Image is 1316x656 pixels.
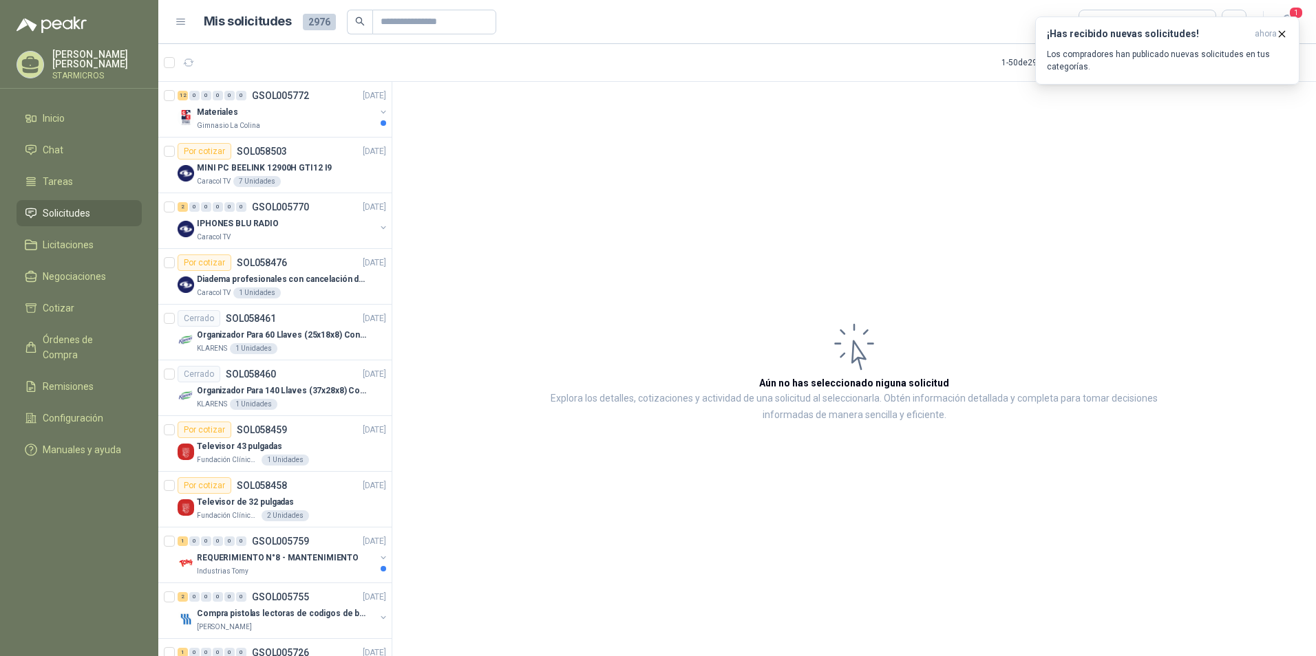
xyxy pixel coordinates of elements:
div: 0 [224,592,235,602]
a: 1 0 0 0 0 0 GSOL005759[DATE] Company LogoREQUERIMIENTO N°8 - MANTENIMIENTOIndustrias Tomy [178,533,389,577]
p: GSOL005772 [252,91,309,100]
div: 2 Unidades [262,510,309,521]
p: GSOL005755 [252,592,309,602]
div: 2 [178,592,188,602]
a: Por cotizarSOL058503[DATE] Company LogoMINI PC BEELINK 12900H GTI12 I9Caracol TV7 Unidades [158,138,392,193]
div: 1 Unidades [233,287,281,298]
button: ¡Has recibido nuevas solicitudes!ahora Los compradores han publicado nuevas solicitudes en tus ca... [1035,17,1299,85]
div: 0 [213,536,223,546]
span: Inicio [43,111,65,126]
div: 0 [201,202,211,212]
p: Compra pistolas lectoras de codigos de barras [197,607,368,620]
a: Por cotizarSOL058476[DATE] Company LogoDiadema profesionales con cancelación de ruido en micrófon... [158,249,392,305]
img: Company Logo [178,444,194,460]
span: Remisiones [43,379,94,394]
img: Company Logo [178,611,194,627]
p: Fundación Clínica Shaio [197,455,259,466]
a: CerradoSOL058460[DATE] Company LogoOrganizador Para 140 Llaves (37x28x8) Con CerraduraKLARENS1 Un... [158,360,392,416]
a: Negociaciones [17,263,142,289]
p: Fundación Clínica Shaio [197,510,259,521]
a: Licitaciones [17,232,142,258]
a: Configuración [17,405,142,431]
p: Televisor de 32 pulgadas [197,496,294,509]
div: 1 Unidades [262,455,309,466]
div: 0 [236,592,246,602]
p: SOL058476 [237,258,287,267]
p: SOL058461 [226,314,276,323]
p: GSOL005759 [252,536,309,546]
div: Por cotizar [178,143,231,160]
div: 0 [236,536,246,546]
p: Televisor 43 pulgadas [197,440,282,453]
img: Company Logo [178,388,194,404]
div: 0 [201,592,211,602]
div: Cerrado [178,366,220,382]
span: Solicitudes [43,206,90,221]
a: Órdenes de Compra [17,327,142,368]
p: [PERSON_NAME] [PERSON_NAME] [52,50,142,69]
span: Negociaciones [43,269,106,284]
div: 1 Unidades [230,399,277,410]
a: Por cotizarSOL058459[DATE] Company LogoTelevisor 43 pulgadasFundación Clínica Shaio1 Unidades [158,416,392,472]
p: [DATE] [363,424,386,437]
p: [DATE] [363,256,386,270]
img: Company Logo [178,165,194,182]
p: [DATE] [363,479,386,492]
p: Organizador Para 60 Llaves (25x18x8) Con Cerradura [197,329,368,342]
a: Tareas [17,168,142,195]
div: 0 [189,202,200,212]
p: Diadema profesionales con cancelación de ruido en micrófono [197,273,368,286]
p: REQUERIMIENTO N°8 - MANTENIMIENTO [197,551,359,565]
div: 12 [178,91,188,100]
div: 0 [213,202,223,212]
h1: Mis solicitudes [204,12,292,32]
img: Company Logo [178,221,194,237]
p: GSOL005770 [252,202,309,212]
p: [DATE] [363,145,386,158]
h3: Aún no has seleccionado niguna solicitud [759,375,949,391]
div: 0 [201,536,211,546]
a: 2 0 0 0 0 0 GSOL005770[DATE] Company LogoIPHONES BLU RADIOCaracol TV [178,199,389,243]
p: Los compradores han publicado nuevas solicitudes en tus categorías. [1047,48,1288,73]
a: Inicio [17,105,142,131]
div: 2 [178,202,188,212]
div: 0 [224,536,235,546]
p: [DATE] [363,368,386,381]
div: 0 [189,91,200,100]
div: 1 - 50 de 2965 [1001,52,1091,74]
p: Gimnasio La Colina [197,120,260,131]
span: Tareas [43,174,73,189]
p: SOL058458 [237,481,287,490]
div: Por cotizar [178,254,231,271]
a: Cotizar [17,295,142,321]
img: Company Logo [178,332,194,349]
p: Materiales [197,106,238,119]
div: 0 [189,592,200,602]
span: Configuración [43,411,103,426]
p: STARMICROS [52,72,142,80]
p: SOL058459 [237,425,287,435]
p: [DATE] [363,89,386,102]
span: Licitaciones [43,237,94,252]
h3: ¡Has recibido nuevas solicitudes! [1047,28,1249,40]
p: Industrias Tomy [197,566,248,577]
a: 12 0 0 0 0 0 GSOL005772[DATE] Company LogoMaterialesGimnasio La Colina [178,87,389,131]
div: 1 Unidades [230,343,277,354]
p: [DATE] [363,535,386,548]
a: CerradoSOL058461[DATE] Company LogoOrganizador Para 60 Llaves (25x18x8) Con CerraduraKLARENS1 Uni... [158,305,392,360]
span: Órdenes de Compra [43,332,129,362]
p: KLARENS [197,343,227,354]
a: Chat [17,137,142,163]
div: 0 [213,91,223,100]
p: [PERSON_NAME] [197,622,252,633]
span: Cotizar [43,300,74,316]
p: [DATE] [363,312,386,325]
div: 0 [224,202,235,212]
div: 7 Unidades [233,176,281,187]
span: search [355,17,365,26]
p: [DATE] [363,591,386,604]
img: Company Logo [178,555,194,571]
div: 0 [213,592,223,602]
div: 0 [236,202,246,212]
span: Manuales y ayuda [43,442,121,457]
